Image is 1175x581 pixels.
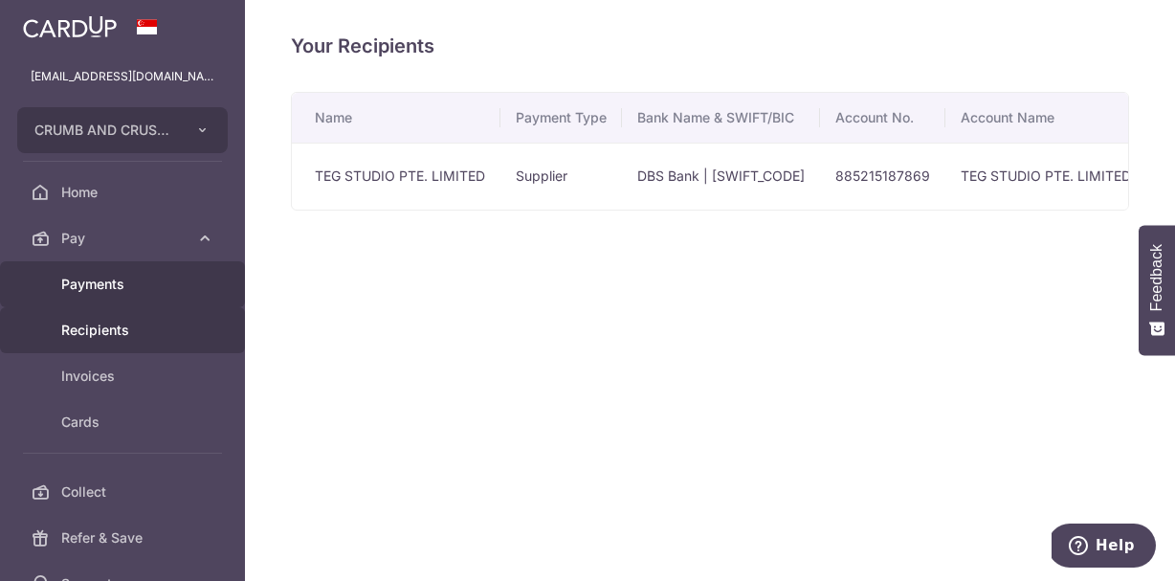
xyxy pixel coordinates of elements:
img: CardUp [23,15,117,38]
span: Recipients [61,321,188,340]
button: Feedback - Show survey [1139,225,1175,355]
span: Cards [61,413,188,432]
td: TEG STUDIO PTE. LIMITED [292,143,500,210]
span: Home [61,183,188,202]
td: Supplier [500,143,622,210]
td: TEG STUDIO PTE. LIMITED [945,143,1146,210]
td: 885215187869 [820,143,945,210]
th: Account No. [820,93,945,143]
span: Feedback [1148,244,1165,311]
span: Pay [61,229,188,248]
th: Account Name [945,93,1146,143]
span: Payments [61,275,188,294]
th: Bank Name & SWIFT/BIC [622,93,820,143]
span: CRUMB AND CRUST PTE. LTD. [34,121,176,140]
p: [EMAIL_ADDRESS][DOMAIN_NAME] [31,67,214,86]
button: CRUMB AND CRUST PTE. LTD. [17,107,228,153]
h4: Your Recipients [291,31,1129,61]
span: Refer & Save [61,528,188,547]
th: Name [292,93,500,143]
span: Collect [61,482,188,502]
span: Invoices [61,367,188,386]
th: Payment Type [500,93,622,143]
iframe: Opens a widget where you can find more information [1052,524,1156,571]
td: DBS Bank | [SWIFT_CODE] [622,143,820,210]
